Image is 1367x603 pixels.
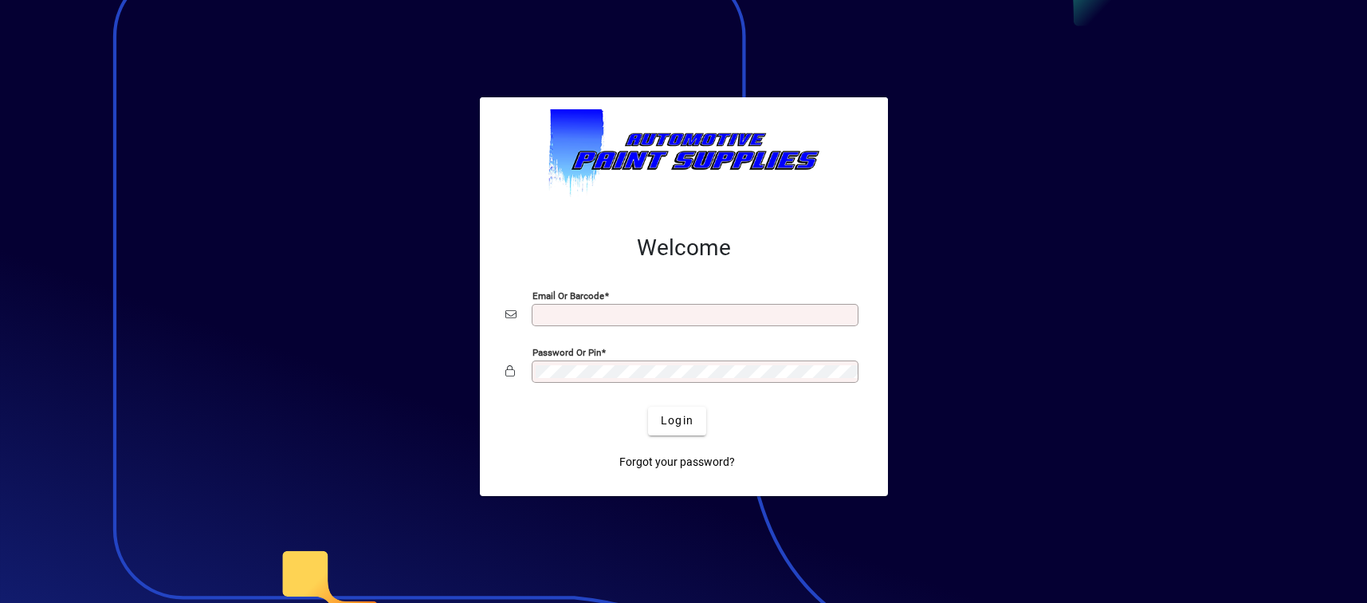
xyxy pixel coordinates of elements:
mat-label: Email or Barcode [532,290,604,301]
span: Login [661,412,693,429]
a: Forgot your password? [613,448,741,477]
h2: Welcome [505,235,862,262]
span: Forgot your password? [619,454,735,471]
mat-label: Password or Pin [532,346,601,357]
button: Login [648,407,706,436]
